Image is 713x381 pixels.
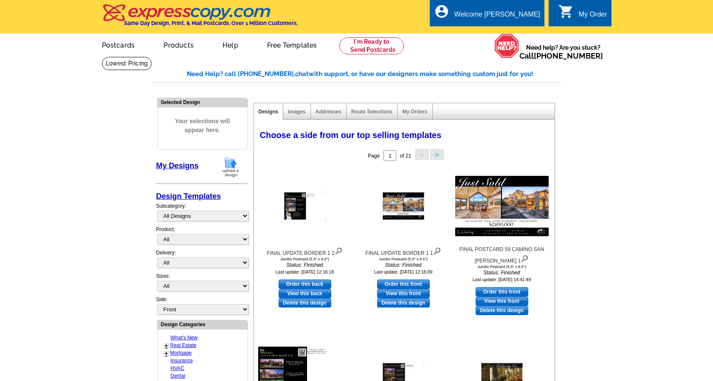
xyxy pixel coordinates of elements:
[434,4,449,19] i: account_circle
[521,253,529,262] img: view design details
[187,69,561,79] div: Need Help? call [PHONE_NUMBER], with support, or have our designers make something custom just fo...
[455,269,549,277] i: Status: Finished
[455,265,549,269] div: Jumbo Postcard (5.5" x 8.5")
[377,289,430,298] a: View this front
[357,246,450,257] div: FINAL UPDATE BORDER 1 1
[455,246,549,265] div: FINAL POSTCARD 59 CAMINO SAN [PERSON_NAME] 1
[258,257,352,261] div: Jumbo Postcard (5.5" x 8.5")
[171,335,198,341] a: What's New
[357,257,450,261] div: Jumbo Postcard (5.5" x 8.5")
[473,277,531,282] small: Last update: [DATE] 14:41:49
[454,11,540,23] div: Welcome [PERSON_NAME]
[284,192,326,220] img: FINAL UPDATE BORDER 1 2
[150,34,207,54] a: Products
[158,98,248,106] div: Selected Design
[259,109,279,115] a: Designs
[156,272,248,296] div: Sizes:
[476,296,528,306] a: View this front
[279,289,331,298] a: View this back
[102,10,298,26] a: Same Day Design, Print, & Mail Postcards. Over 1 Million Customers.
[158,320,248,328] div: Design Categories
[476,287,528,296] a: use this design
[288,109,305,115] a: Images
[279,298,331,308] a: Delete this design
[279,279,331,289] a: use this design
[295,70,309,78] span: chat
[258,246,352,257] div: FINAL UPDATE BORDER 1 2
[374,269,433,274] small: Last update: [DATE] 12:16:09
[170,342,197,348] a: Real Estate
[382,192,425,220] img: FINAL UPDATE BORDER 1 1
[400,153,411,159] span: of 21
[558,4,574,19] i: shopping_cart
[220,156,242,178] img: upload-design
[594,354,713,381] iframe: LiveChat chat widget
[402,109,427,115] a: My Orders
[276,269,334,274] small: Last update: [DATE] 12:16:18
[579,11,607,23] div: My Order
[88,34,149,54] a: Postcards
[519,51,603,60] span: Call
[351,109,392,115] a: Route Selections
[171,365,184,371] a: HVAC
[377,298,430,308] a: Delete this design
[377,279,430,289] a: use this design
[430,149,444,160] button: >
[476,306,528,315] a: Delete this design
[156,296,248,316] div: Side:
[156,192,221,200] a: Design Templates
[165,342,168,349] a: +
[455,176,549,236] img: FINAL POSTCARD 59 CAMINO SAN JUAN 1
[156,249,248,272] div: Delivery:
[171,358,193,364] a: Insurance
[519,43,607,60] span: Need help? Are you stuck?
[124,20,298,26] h4: Same Day Design, Print, & Mail Postcards. Over 1 Million Customers.
[415,149,429,160] button: <
[357,261,450,269] i: Status: Finished
[156,161,199,170] a: My Designs
[316,109,341,115] a: Addresses
[164,108,241,143] span: Your selections will appear here.
[165,350,168,357] a: +
[170,350,192,356] a: Mortgage
[534,51,603,60] a: [PHONE_NUMBER]
[558,9,607,20] a: shopping_cart My Order
[156,202,248,226] div: Subcategory:
[368,153,380,159] span: Page
[254,34,331,54] a: Free Templates
[494,34,519,58] img: help
[209,34,252,54] a: Help
[260,130,442,140] span: Choose a side from our top selling templates
[171,373,186,379] a: Dental
[156,226,248,249] div: Product:
[433,246,441,255] img: view design details
[335,246,343,255] img: view design details
[258,261,352,269] i: Status: Finished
